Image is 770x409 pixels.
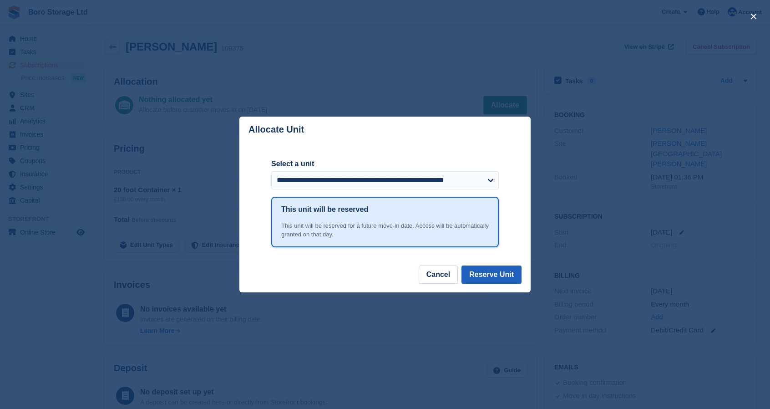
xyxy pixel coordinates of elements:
p: Allocate Unit [248,124,304,135]
button: Cancel [419,266,458,284]
h1: This unit will be reserved [281,204,368,215]
label: Select a unit [271,158,499,169]
button: close [746,9,761,24]
button: Reserve Unit [461,266,522,284]
div: This unit will be reserved for a future move-in date. Access will be automatically granted on tha... [281,221,489,239]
